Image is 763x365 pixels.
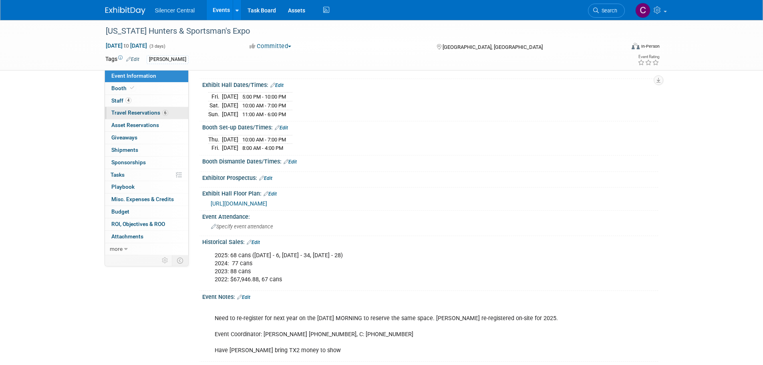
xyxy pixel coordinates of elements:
button: Committed [247,42,294,50]
td: Thu. [208,135,222,144]
span: Silencer Central [155,7,195,14]
span: 6 [162,110,168,116]
span: Search [599,8,617,14]
td: [DATE] [222,110,238,118]
a: Edit [270,83,284,88]
div: Event Attendance: [202,211,658,221]
div: Exhibit Hall Floor Plan: [202,188,658,198]
div: 2025: 68 cans ([DATE] - 6, [DATE] - 34, [DATE] - 28) 2024: 77 cans 2023: 88 cans 2022: $67,946.88... [209,248,570,288]
td: Sun. [208,110,222,118]
span: (3 days) [149,44,165,49]
i: Booth reservation complete [130,86,134,90]
a: Edit [237,294,250,300]
span: 5:00 PM - 10:00 PM [242,94,286,100]
span: Sponsorships [111,159,146,165]
a: Booth [105,83,188,95]
a: Sponsorships [105,157,188,169]
span: Giveaways [111,134,137,141]
span: Playbook [111,184,135,190]
a: Edit [126,56,139,62]
a: Event Information [105,70,188,82]
td: [DATE] [222,135,238,144]
img: Cade Cox [635,3,650,18]
a: Shipments [105,144,188,156]
span: more [110,246,123,252]
div: [US_STATE] Hunters & Sportsman's Expo [103,24,613,38]
td: [DATE] [222,101,238,110]
td: Sat. [208,101,222,110]
div: Event Format [578,42,660,54]
td: Toggle Event Tabs [172,255,188,266]
a: Attachments [105,231,188,243]
span: Shipments [111,147,138,153]
td: Tags [105,55,139,64]
a: more [105,243,188,255]
span: Travel Reservations [111,109,168,116]
div: Booth Set-up Dates/Times: [202,121,658,132]
a: Playbook [105,181,188,193]
span: [DATE] [DATE] [105,42,147,49]
a: Staff4 [105,95,188,107]
td: Personalize Event Tab Strip [158,255,172,266]
span: Booth [111,85,136,91]
span: Specify event attendance [211,224,273,230]
span: [GEOGRAPHIC_DATA], [GEOGRAPHIC_DATA] [443,44,543,50]
a: Edit [259,175,272,181]
span: to [123,42,130,49]
span: Asset Reservations [111,122,159,128]
td: [DATE] [222,144,238,152]
a: Edit [284,159,297,165]
a: [URL][DOMAIN_NAME] [211,200,267,207]
td: Fri. [208,144,222,152]
div: Event Notes: [202,291,658,301]
div: Booth Dismantle Dates/Times: [202,155,658,166]
span: 11:00 AM - 6:00 PM [242,111,286,117]
span: 8:00 AM - 4:00 PM [242,145,283,151]
td: Fri. [208,93,222,101]
div: Exhibit Hall Dates/Times: [202,79,658,89]
span: Tasks [111,171,125,178]
div: Event Rating [638,55,659,59]
span: Misc. Expenses & Credits [111,196,174,202]
span: Staff [111,97,131,104]
a: Giveaways [105,132,188,144]
img: Format-Inperson.png [632,43,640,49]
span: 10:00 AM - 7:00 PM [242,103,286,109]
a: Misc. Expenses & Credits [105,194,188,206]
a: Asset Reservations [105,119,188,131]
div: Exhibitor Prospectus: [202,172,658,182]
a: Edit [275,125,288,131]
a: Travel Reservations6 [105,107,188,119]
div: Need to re-register for next year on the [DATE] MORNING to reserve the same space. [PERSON_NAME] ... [209,302,570,359]
div: In-Person [641,43,660,49]
img: ExhibitDay [105,7,145,15]
span: ROI, Objectives & ROO [111,221,165,227]
a: Tasks [105,169,188,181]
span: Event Information [111,73,156,79]
a: ROI, Objectives & ROO [105,218,188,230]
div: Historical Sales: [202,236,658,246]
a: Edit [264,191,277,197]
span: 4 [125,97,131,103]
span: Budget [111,208,129,215]
div: [PERSON_NAME] [147,55,189,64]
a: Search [588,4,625,18]
span: Attachments [111,233,143,240]
a: Edit [247,240,260,245]
td: [DATE] [222,93,238,101]
a: Budget [105,206,188,218]
span: 10:00 AM - 7:00 PM [242,137,286,143]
